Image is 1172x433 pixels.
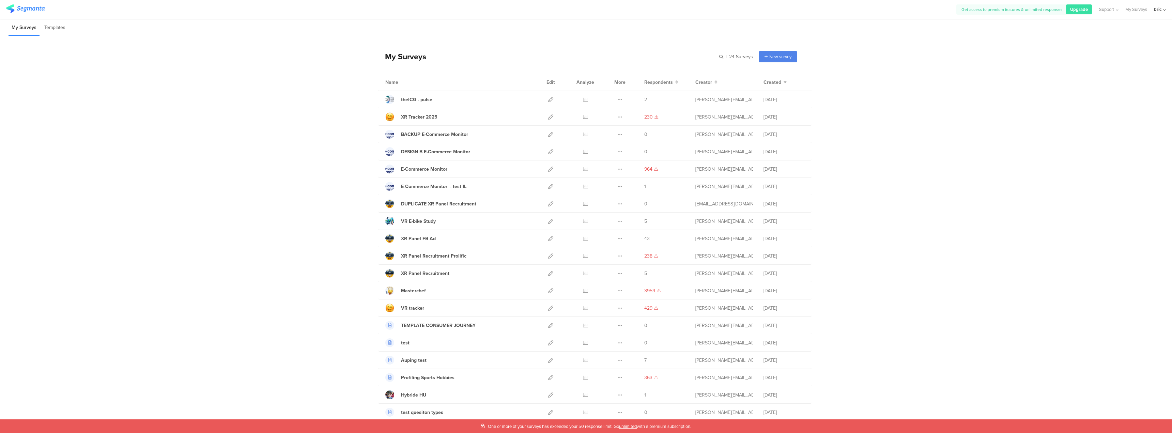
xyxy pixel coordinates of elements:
[644,409,647,416] span: 0
[401,305,424,312] div: VR tracker
[695,235,753,242] div: barbara@bric.amsterdam
[385,408,443,417] a: test quesiton types
[41,20,68,36] li: Templates
[385,304,424,312] a: VR tracker
[1099,6,1114,13] span: Support
[695,339,753,346] div: barbara@bric.amsterdam
[644,235,650,242] span: 43
[619,423,637,430] span: unlimited
[764,305,804,312] div: [DATE]
[385,269,449,278] a: XR Panel Recruitment
[695,148,753,155] div: barbara@bric.amsterdam
[385,286,426,295] a: Masterchef
[385,321,476,330] a: TEMPLATE CONSUMER JOURNEY
[385,112,437,121] a: XR Tracker 2025
[401,148,470,155] div: DESIGN B E-Commerce Monitor
[385,130,468,139] a: BACKUP E-Commerce Monitor
[644,339,647,346] span: 0
[644,305,652,312] span: 429
[543,74,558,91] div: Edit
[401,339,410,346] div: test
[385,338,410,347] a: test
[401,96,432,103] div: theICG - pulse
[644,166,652,173] span: 964
[644,270,647,277] span: 5
[764,391,804,399] div: [DATE]
[764,252,804,260] div: [DATE]
[385,356,427,365] a: Auping test
[385,199,476,208] a: DUPLICATE XR Panel Recruitment
[401,252,466,260] div: XR Panel Recruitment Prolific
[575,74,596,91] div: Analyze
[401,357,427,364] div: Auping test
[695,79,712,86] span: Creator
[6,4,45,13] img: segmanta logo
[764,79,781,86] span: Created
[401,235,436,242] div: XR Panel FB Ad
[695,322,753,329] div: barbara@bric.amsterdam
[764,200,804,207] div: [DATE]
[401,131,468,138] div: BACKUP E-Commerce Monitor
[695,391,753,399] div: barbara@bric.amsterdam
[488,423,691,430] span: One or more of your surveys has exceeded your 50 response limit. Go with a premium subscription.
[764,96,804,103] div: [DATE]
[695,96,753,103] div: barbara@bric.amsterdam
[764,148,804,155] div: [DATE]
[644,79,678,86] button: Respondents
[401,183,466,190] div: E-Commerce Monitor - test IL
[401,270,449,277] div: XR Panel Recruitment
[644,131,647,138] span: 0
[9,20,40,36] li: My Surveys
[725,53,728,60] span: |
[764,113,804,121] div: [DATE]
[401,287,426,294] div: Masterchef
[764,183,804,190] div: [DATE]
[644,374,652,381] span: 363
[764,374,804,381] div: [DATE]
[764,131,804,138] div: [DATE]
[385,251,466,260] a: XR Panel Recruitment Prolific
[401,374,454,381] div: Profiling Sports Hobbies
[385,217,436,226] a: VR E-bike Study
[385,165,447,173] a: E-Commerce Monitor
[695,409,753,416] div: barbara@bric.amsterdam
[729,53,753,60] span: 24 Surveys
[695,374,753,381] div: barbara@bric.amsterdam
[644,148,647,155] span: 0
[695,166,753,173] div: barbara@bric.amsterdam
[385,95,432,104] a: theICG - pulse
[644,79,673,86] span: Respondents
[644,183,646,190] span: 1
[385,147,470,156] a: DESIGN B E-Commerce Monitor
[401,200,476,207] div: DUPLICATE XR Panel Recruitment
[644,96,647,103] span: 2
[769,53,791,60] span: New survey
[1070,6,1088,13] span: Upgrade
[695,252,753,260] div: barbara@bric.amsterdam
[695,131,753,138] div: barbara@bric.amsterdam
[695,183,753,190] div: barbara@bric.amsterdam
[644,322,647,329] span: 0
[695,200,753,207] div: support@segmanta.com
[961,6,1063,13] span: Get access to premium features & unlimited responses
[695,357,753,364] div: barbara@bric.amsterdam
[695,270,753,277] div: barbara@bric.amsterdam
[764,270,804,277] div: [DATE]
[695,287,753,294] div: barbara@bric.amsterdam
[385,79,426,86] div: Name
[385,373,454,382] a: Profiling Sports Hobbies
[764,357,804,364] div: [DATE]
[613,74,627,91] div: More
[385,182,466,191] a: E-Commerce Monitor - test IL
[401,218,436,225] div: VR E-bike Study
[695,218,753,225] div: barbara@bric.amsterdam
[764,235,804,242] div: [DATE]
[764,339,804,346] div: [DATE]
[764,166,804,173] div: [DATE]
[401,113,437,121] div: XR Tracker 2025
[695,305,753,312] div: barbara@bric.amsterdam
[378,51,426,62] div: My Surveys
[644,200,647,207] span: 0
[385,234,436,243] a: XR Panel FB Ad
[644,252,652,260] span: 238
